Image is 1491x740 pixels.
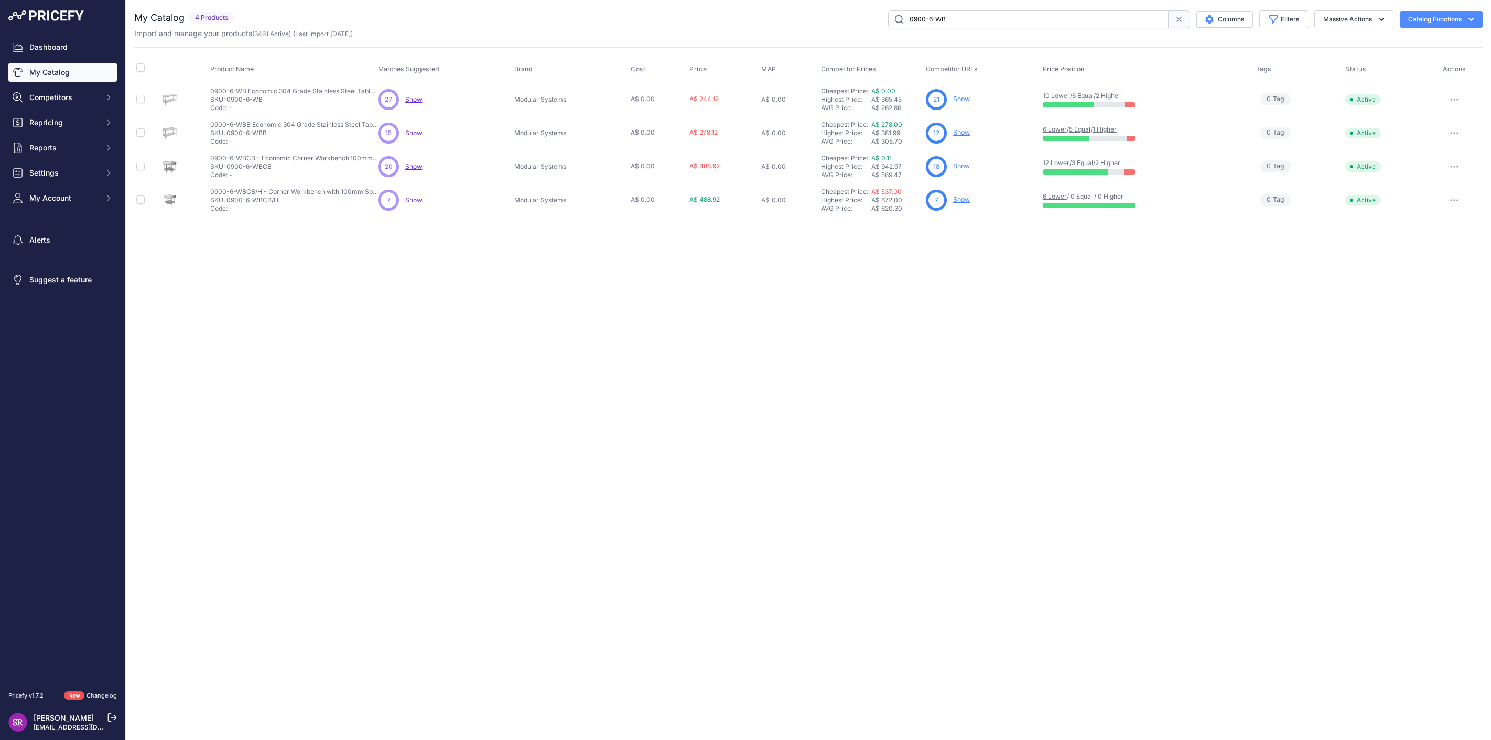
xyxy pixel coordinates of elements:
[953,162,970,170] a: Show
[1260,127,1291,139] span: Tag
[953,128,970,136] a: Show
[514,95,593,104] p: Modular Systems
[189,12,235,24] span: 4 Products
[210,121,378,129] p: 0900-6-WBB Economic 304 Grade Stainless Steel Table with splashback 900x600x900
[8,189,117,208] button: My Account
[770,95,786,104] div: 0.00
[1196,11,1253,28] button: Columns
[8,88,117,107] button: Competitors
[385,162,393,171] span: 20
[631,195,655,203] span: A$ 0.00
[210,188,378,196] p: 0900-6-WBCB/H - Corner Workbench with 100mm Splashback, 900x900x900mm
[761,129,770,137] div: A$
[405,129,422,137] span: Show
[385,95,392,104] span: 27
[631,65,645,73] span: Cost
[387,195,391,205] span: 7
[405,196,422,204] span: Show
[1259,10,1308,28] button: Filters
[293,30,353,38] span: (Last import [DATE])
[1069,125,1090,133] a: 5 Equal
[689,65,707,73] span: Price
[8,691,44,700] div: Pricefy v1.7.2
[1256,65,1271,73] span: Tags
[378,65,439,73] span: Matches Suggested
[1260,93,1291,105] span: Tag
[821,137,871,146] div: AVG Price:
[8,38,117,57] a: Dashboard
[631,65,647,73] button: Cost
[631,162,655,170] span: A$ 0.00
[888,10,1169,28] input: Search
[821,129,871,137] div: Highest Price:
[821,104,871,112] div: AVG Price:
[821,87,868,95] a: Cheapest Price:
[933,95,939,104] span: 21
[1443,65,1466,73] span: Actions
[631,128,655,136] span: A$ 0.00
[8,63,117,82] a: My Catalog
[1345,128,1381,138] span: Active
[1043,65,1084,73] span: Price Position
[1345,195,1381,205] span: Active
[252,30,291,38] span: ( )
[1267,128,1271,138] span: 0
[385,128,392,138] span: 15
[64,691,84,700] span: New
[1093,125,1117,133] a: 1 Higher
[514,196,593,204] p: Modular Systems
[1043,92,1246,100] p: / /
[689,65,709,73] button: Price
[210,95,378,104] p: SKU: 0900-6-WB
[871,87,895,95] a: A$ 0.00
[821,162,871,171] div: Highest Price:
[1072,92,1094,100] a: 6 Equal
[689,195,720,203] span: A$ 488.92
[254,30,289,38] a: 3461 Active
[935,195,938,205] span: 7
[8,138,117,157] button: Reports
[134,28,353,39] p: Import and manage your products
[871,171,922,179] div: A$ 569.47
[8,231,117,249] a: Alerts
[871,196,902,204] span: A$ 672.00
[770,129,786,137] div: 0.00
[1345,65,1368,73] button: Status
[1043,125,1067,133] a: 6 Lower
[1400,11,1483,28] button: Catalog Functions
[8,38,117,679] nav: Sidebar
[8,113,117,132] button: Repricing
[405,95,422,103] a: Show
[134,10,185,25] h2: My Catalog
[953,195,970,203] a: Show
[871,129,900,137] span: A$ 381.99
[210,137,378,146] p: Code: -
[761,162,770,171] div: A$
[871,137,922,146] div: A$ 305.70
[821,95,871,104] div: Highest Price:
[953,95,970,103] a: Show
[210,171,378,179] p: Code: -
[210,204,378,213] p: Code: -
[1267,161,1271,171] span: 0
[8,164,117,182] button: Settings
[871,95,902,103] span: A$ 365.45
[871,204,922,213] div: A$ 620.30
[761,65,776,73] span: MAP
[1260,160,1291,172] span: Tag
[761,65,779,73] button: MAP
[770,196,786,204] div: 0.00
[871,121,902,128] a: A$ 278.00
[514,129,593,137] p: Modular Systems
[29,193,98,203] span: My Account
[34,723,143,731] a: [EMAIL_ADDRESS][DOMAIN_NAME]
[1260,194,1291,206] span: Tag
[871,162,902,170] span: A$ 942.97
[405,162,422,170] span: Show
[210,196,378,204] p: SKU: 0900-6-WBCB/H
[514,65,533,73] span: Brand
[821,65,876,73] span: Competitor Prices
[926,65,978,73] span: Competitor URLs
[1345,161,1381,172] span: Active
